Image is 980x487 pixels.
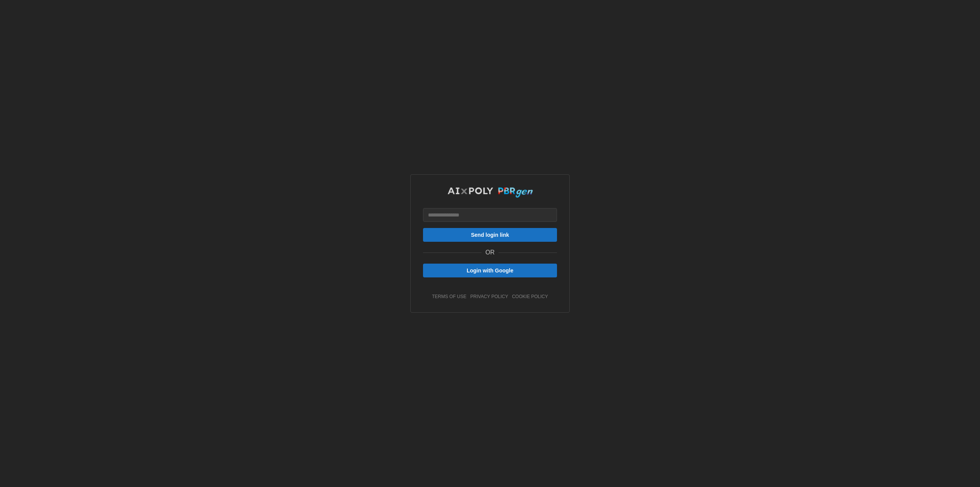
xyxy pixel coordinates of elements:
p: OR [485,248,495,257]
a: privacy policy [470,294,508,300]
span: Send login link [471,228,509,241]
button: Login with Google [423,264,557,277]
a: terms of use [432,294,467,300]
button: Send login link [423,228,557,242]
img: AIxPoly PBRgen [447,187,533,198]
span: Login with Google [467,264,513,277]
a: cookie policy [512,294,548,300]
